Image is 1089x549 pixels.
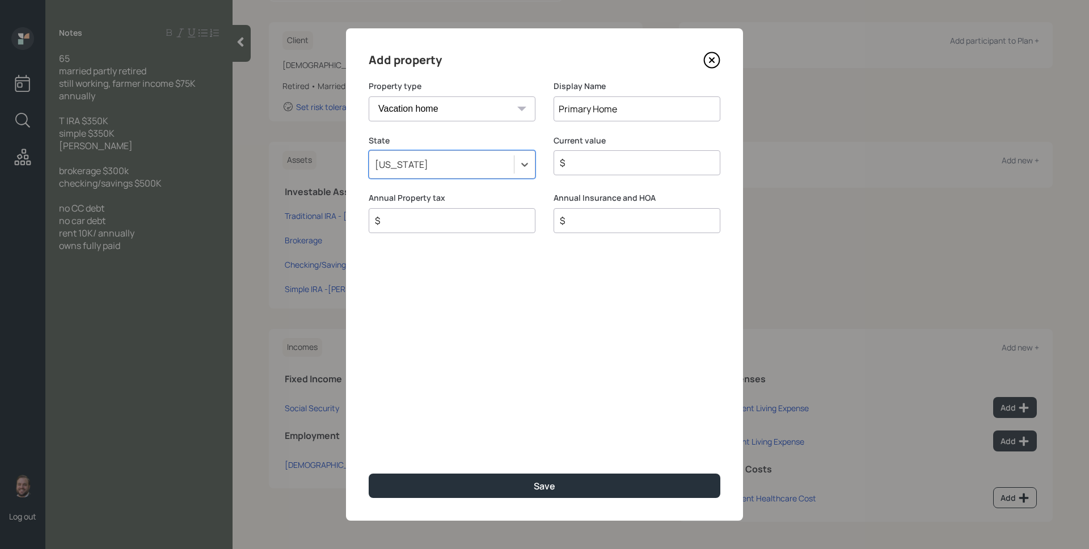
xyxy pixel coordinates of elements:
h4: Add property [369,51,442,69]
label: Annual Insurance and HOA [554,192,720,204]
label: Display Name [554,81,720,92]
button: Save [369,474,720,498]
label: Annual Property tax [369,192,535,204]
label: Current value [554,135,720,146]
label: Property type [369,81,535,92]
div: Save [534,480,555,492]
label: State [369,135,535,146]
div: [US_STATE] [375,158,428,171]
